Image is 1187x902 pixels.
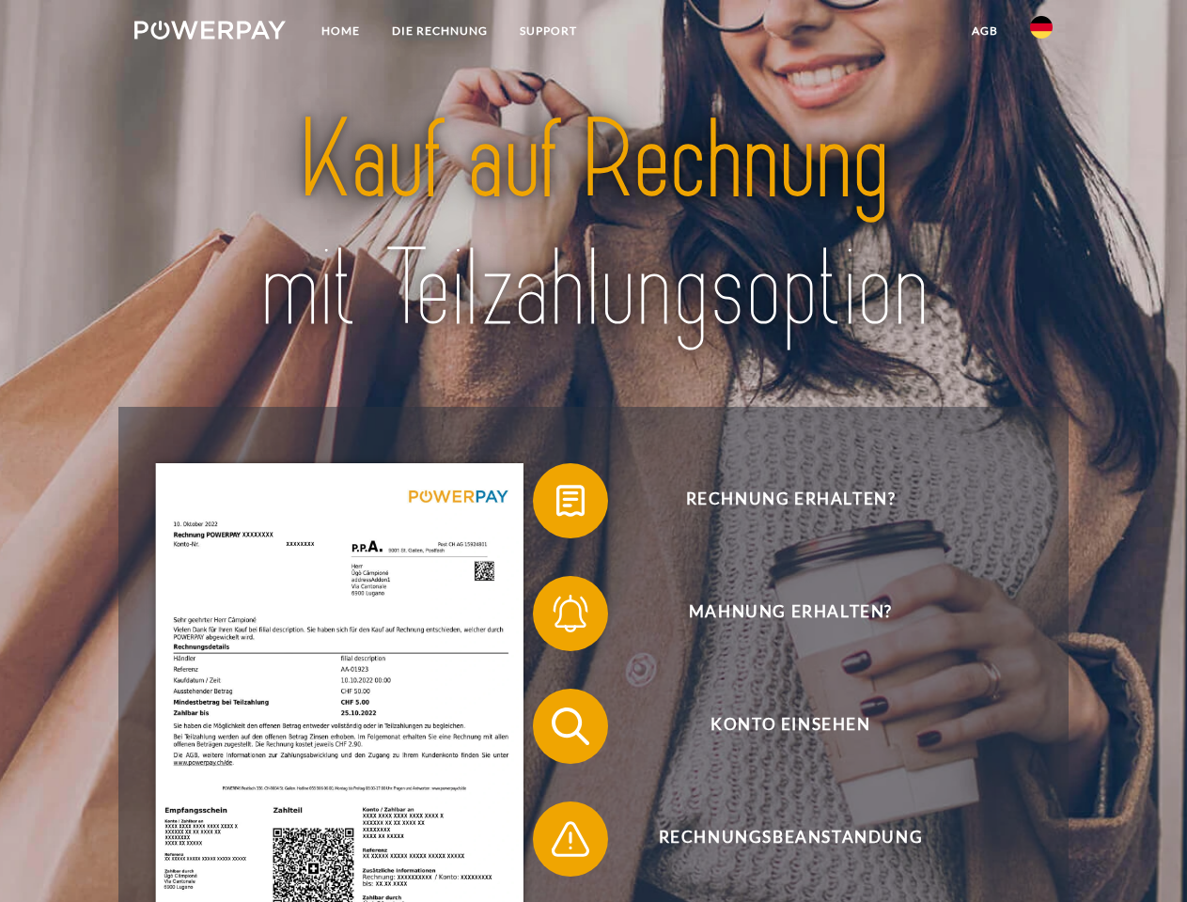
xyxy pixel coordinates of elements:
button: Rechnung erhalten? [533,463,1022,538]
button: Mahnung erhalten? [533,576,1022,651]
span: Konto einsehen [560,689,1021,764]
button: Rechnungsbeanstandung [533,801,1022,877]
img: qb_bill.svg [547,477,594,524]
span: Rechnung erhalten? [560,463,1021,538]
img: qb_warning.svg [547,816,594,863]
a: SUPPORT [504,14,593,48]
a: Home [305,14,376,48]
img: title-powerpay_de.svg [180,90,1007,360]
button: Konto einsehen [533,689,1022,764]
img: de [1030,16,1053,39]
img: qb_search.svg [547,703,594,750]
a: agb [956,14,1014,48]
span: Mahnung erhalten? [560,576,1021,651]
img: logo-powerpay-white.svg [134,21,286,39]
a: DIE RECHNUNG [376,14,504,48]
span: Rechnungsbeanstandung [560,801,1021,877]
img: qb_bell.svg [547,590,594,637]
